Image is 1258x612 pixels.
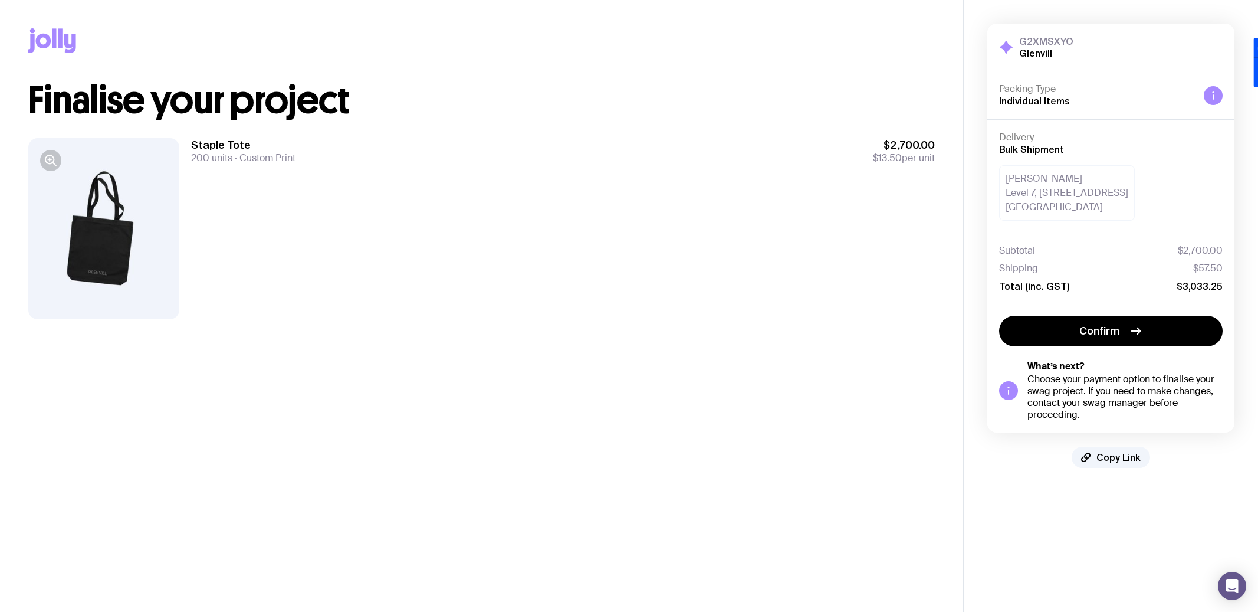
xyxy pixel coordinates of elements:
[999,263,1038,274] span: Shipping
[1019,47,1073,59] h2: Glenvill
[28,81,935,119] h1: Finalise your project
[873,152,935,164] span: per unit
[1178,245,1223,257] span: $2,700.00
[232,152,295,164] span: Custom Print
[1079,324,1119,338] span: Confirm
[1072,447,1150,468] button: Copy Link
[1177,280,1223,292] span: $3,033.25
[1218,572,1246,600] div: Open Intercom Messenger
[999,316,1223,346] button: Confirm
[873,138,935,152] span: $2,700.00
[999,165,1135,221] div: [PERSON_NAME] Level 7, [STREET_ADDRESS] [GEOGRAPHIC_DATA]
[999,144,1064,155] span: Bulk Shipment
[999,245,1035,257] span: Subtotal
[1096,451,1141,463] span: Copy Link
[999,132,1223,143] h4: Delivery
[999,280,1069,292] span: Total (inc. GST)
[1019,35,1073,47] h3: G2XMSXYO
[999,83,1194,95] h4: Packing Type
[999,96,1070,106] span: Individual Items
[1027,361,1223,372] h5: What’s next?
[1193,263,1223,274] span: $57.50
[1027,374,1223,421] div: Choose your payment option to finalise your swag project. If you need to make changes, contact yo...
[191,138,295,152] h3: Staple Tote
[873,152,902,164] span: $13.50
[191,152,232,164] span: 200 units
